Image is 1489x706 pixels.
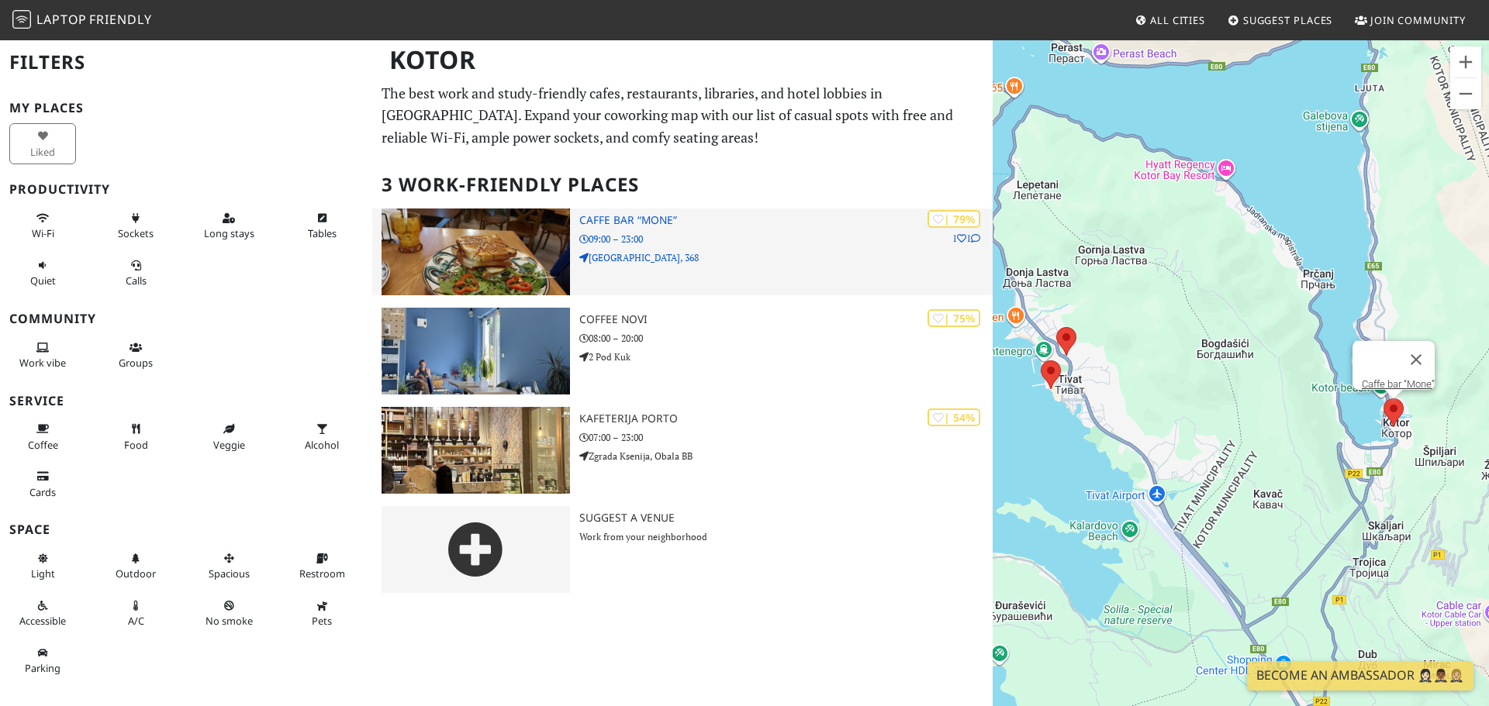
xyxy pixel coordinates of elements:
button: Calls [102,253,169,294]
button: Groups [102,335,169,376]
img: Coffee Novi [382,308,570,394]
h3: Service [9,394,363,408]
button: Coffee [9,416,76,457]
span: Food [124,438,148,452]
span: Alcohol [305,438,339,452]
a: LaptopFriendly LaptopFriendly [12,7,152,34]
button: Cards [9,463,76,505]
h3: Productivity [9,182,363,197]
span: Join Community [1370,13,1466,27]
span: Work-friendly tables [308,226,337,240]
button: Sockets [102,205,169,246]
button: Work vibe [9,335,76,376]
h3: Suggest a Venue [579,511,993,525]
div: | 54% [928,408,980,426]
a: Become an Ambassador 🤵🏻‍♀️🤵🏾‍♂️🤵🏼‍♀️ [1247,661,1473,691]
span: Credit cards [29,485,56,499]
h2: Filters [9,39,363,86]
span: Laptop [36,11,87,28]
a: All Cities [1128,6,1211,34]
p: Zgrada Ksenija, Obala BB [579,449,993,463]
span: Long stays [204,226,254,240]
img: gray-place-d2bdb4477600e061c01bd816cc0f2ef0cfcb1ca9e3ad78868dd16fb2af073a21.png [382,506,570,593]
a: Caffe bar “Mone” | 79% 11 Caffe bar “Mone” 09:00 – 23:00 [GEOGRAPHIC_DATA], 368 [372,208,993,295]
h3: Community [9,312,363,326]
p: [GEOGRAPHIC_DATA], 368 [579,250,993,265]
a: Suggest Places [1221,6,1339,34]
span: Pet friendly [312,614,332,628]
button: Long stays [195,205,262,246]
button: Food [102,416,169,457]
h3: Coffee Novi [579,313,993,326]
button: Parking [9,640,76,681]
h3: Caffe bar “Mone” [579,214,993,227]
button: Accessible [9,593,76,634]
p: Work from your neighborhood [579,529,993,544]
span: Suggest Places [1243,13,1333,27]
img: Caffe bar “Mone” [382,208,570,295]
button: Alcohol [288,416,355,457]
img: LaptopFriendly [12,10,31,29]
button: Close [1397,341,1435,378]
span: Outdoor area [116,567,156,580]
span: Accessible [19,614,66,628]
span: Coffee [28,438,58,452]
div: | 75% [928,309,980,327]
p: 08:00 – 20:00 [579,331,993,346]
a: Join Community [1349,6,1472,34]
button: Restroom [288,546,355,587]
span: Quiet [30,274,56,288]
span: All Cities [1150,13,1205,27]
span: Restroom [299,567,345,580]
div: | 79% [928,210,980,228]
a: Suggest a Venue Work from your neighborhood [372,506,993,593]
span: Group tables [119,356,153,370]
button: Zoom in [1450,46,1481,77]
span: Video/audio calls [126,274,147,288]
h3: My Places [9,101,363,115]
p: The best work and study-friendly cafes, restaurants, libraries, and hotel lobbies in [GEOGRAPHIC_... [382,82,983,149]
span: Friendly [89,11,151,28]
button: Spacious [195,546,262,587]
p: 07:00 – 23:00 [579,430,993,445]
button: Tables [288,205,355,246]
img: Kafeterija Porto [382,407,570,494]
button: Veggie [195,416,262,457]
h2: 3 Work-Friendly Places [382,161,983,208]
a: Kafeterija Porto | 54% Kafeterija Porto 07:00 – 23:00 Zgrada Ksenija, Obala BB [372,407,993,494]
span: Parking [25,661,60,675]
a: Coffee Novi | 75% Coffee Novi 08:00 – 20:00 2 Pod Kuk [372,308,993,394]
button: Pets [288,593,355,634]
span: Veggie [213,438,245,452]
button: Quiet [9,253,76,294]
span: Smoke free [206,614,253,628]
button: Light [9,546,76,587]
button: No smoke [195,593,262,634]
h3: Kafeterija Porto [579,412,993,425]
span: Spacious [209,567,250,580]
button: Wi-Fi [9,205,76,246]
span: Stable Wi-Fi [32,226,54,240]
a: Caffe bar “Mone” [1362,378,1435,390]
span: Air conditioned [128,614,144,628]
h3: Space [9,522,363,537]
button: A/C [102,593,169,634]
span: People working [19,356,66,370]
span: Natural light [31,567,55,580]
span: Power sockets [118,226,154,240]
h1: Kotor [377,39,990,81]
button: Outdoor [102,546,169,587]
p: 2 Pod Kuk [579,350,993,364]
p: 09:00 – 23:00 [579,232,993,246]
p: 1 1 [952,231,980,246]
button: Zoom out [1450,78,1481,109]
